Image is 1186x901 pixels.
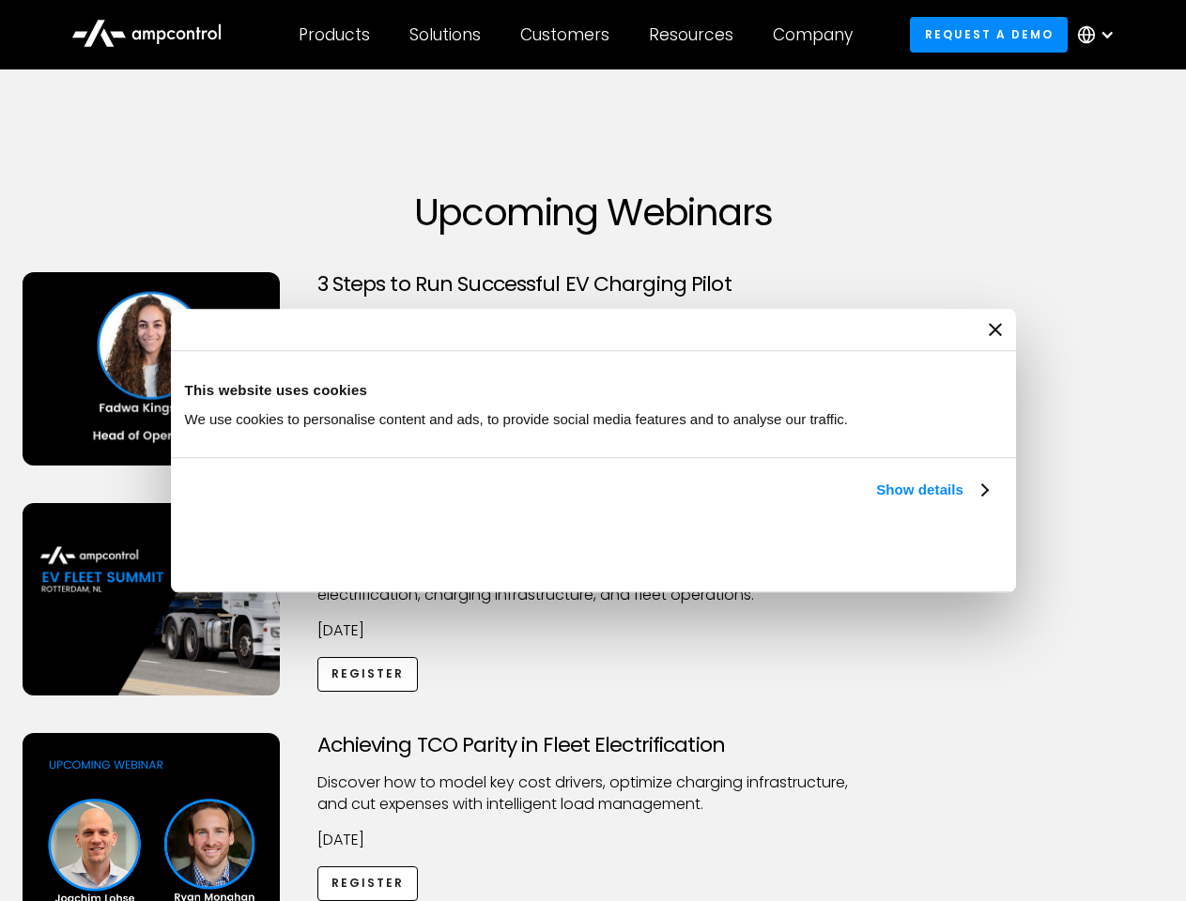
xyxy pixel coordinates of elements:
[773,24,853,45] div: Company
[317,733,870,757] h3: Achieving TCO Parity in Fleet Electrification
[520,24,609,45] div: Customers
[317,620,870,641] p: [DATE]
[989,323,1002,336] button: Close banner
[317,272,870,297] h3: 3 Steps to Run Successful EV Charging Pilot
[317,830,870,850] p: [DATE]
[409,24,481,45] div: Solutions
[185,379,1002,402] div: This website uses cookies
[876,479,987,501] a: Show details
[649,24,733,45] div: Resources
[317,657,419,692] a: Register
[299,24,370,45] div: Products
[725,523,994,577] button: Okay
[185,411,849,427] span: We use cookies to personalise content and ads, to provide social media features and to analyse ou...
[317,772,870,815] p: Discover how to model key cost drivers, optimize charging infrastructure, and cut expenses with i...
[317,866,419,901] a: Register
[910,17,1068,52] a: Request a demo
[23,190,1164,235] h1: Upcoming Webinars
